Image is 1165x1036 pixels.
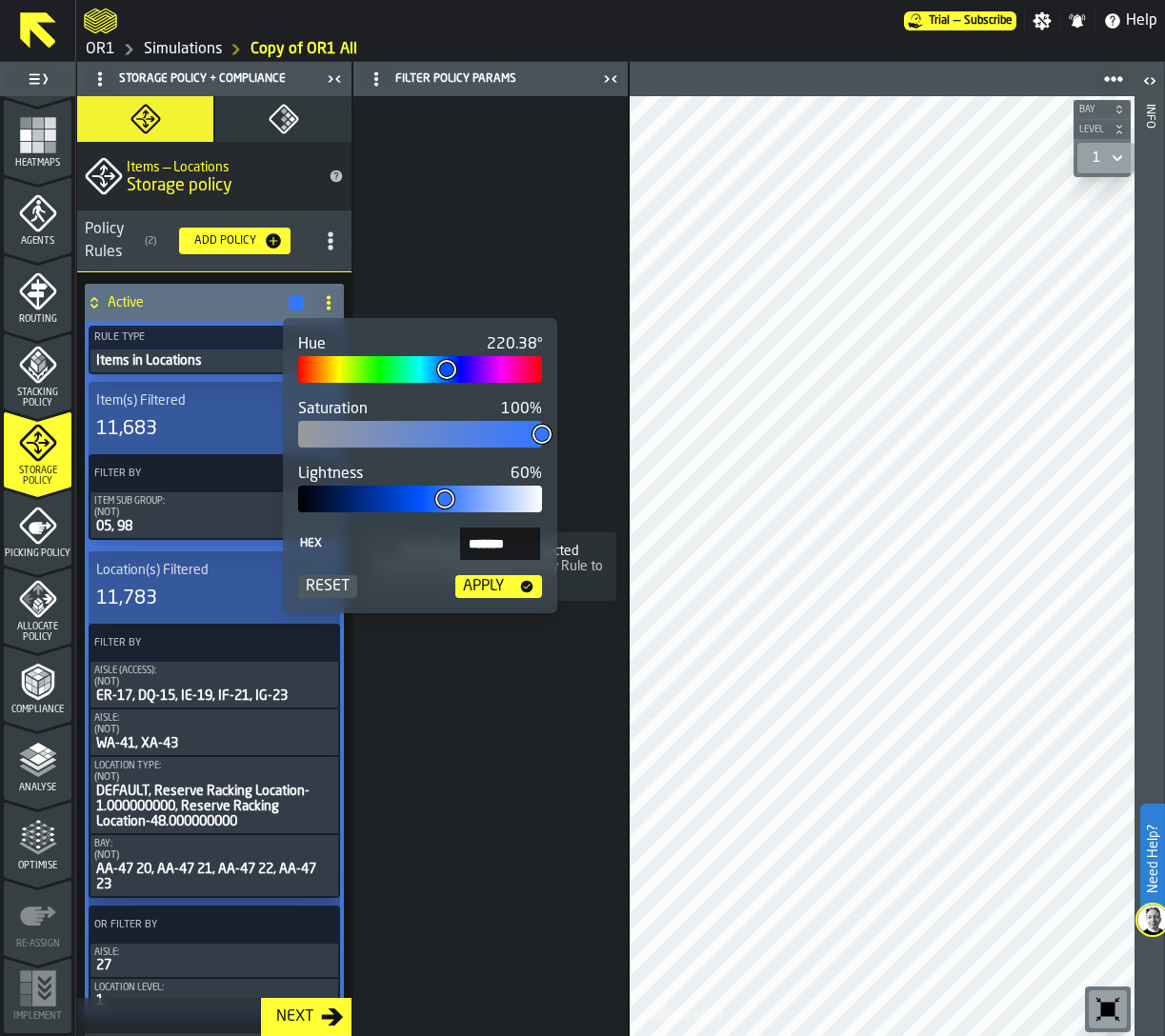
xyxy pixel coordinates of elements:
div: Apply [455,575,512,598]
output: 220.38° [326,333,542,356]
label: Lightness [298,463,363,486]
button: button-Reset [298,575,357,598]
label: input-value-Hex [298,528,542,560]
button: button-Apply [455,575,542,598]
output: 100% [368,398,542,421]
input: input-value-Hex input-value-Hex [460,528,540,560]
div: Reset [298,575,357,598]
label: Need Help? [1142,806,1163,912]
label: Hue [298,333,326,356]
span: Hex [300,537,460,550]
output: 60% [363,463,542,486]
label: Saturation [298,398,368,421]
